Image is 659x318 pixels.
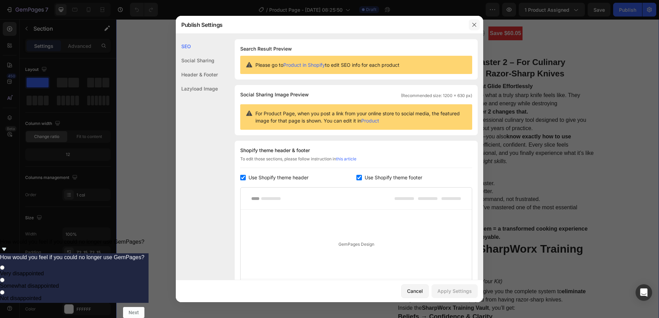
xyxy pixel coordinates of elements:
div: $250.00 [333,6,369,22]
p: And the pride of knowing you’ve mastered one of the most essential culinary skills. [296,184,478,200]
div: SEO [176,39,218,53]
span: Use Shopify theme header [249,173,308,182]
span: (Recommended size: 1200 x 630 px) [401,93,472,99]
p: A kitchen where you feel in command, not frustrated. [296,176,478,184]
p: The result? [282,147,310,153]
span: It’s not just a sharpener—it’s a professional culinary tool designed to give you razor-sharp kniv... [282,98,470,112]
div: GemPages Design [241,210,472,279]
img: SharpWorx Master 2 - SharpWorx [115,188,160,233]
pre: Save $60.05 [372,7,406,21]
p: Inside the , you’ll get: [282,286,399,291]
strong: Sharp knives + the skill to use them = a transformed cooking experience that makes every meal mor... [282,206,472,221]
a: this article [336,156,356,161]
button: Cancel [401,284,429,298]
div: Lazyload Image [176,82,218,96]
span: For Product Page, when you post a link from your online store to social media, the featured image... [255,110,467,124]
strong: Beliefs → Confidence & Clarity [282,294,376,301]
div: Apply Settings [437,287,472,295]
div: Cancel [407,287,423,295]
h1: Search Result Preview [240,45,472,53]
strong: Cook Like a Pro With Blades That Glide Effortlessly [282,64,417,70]
strong: SharpWorx Training Vault [306,286,373,291]
button: Apply Settings [432,284,478,298]
div: Social Sharing [176,53,218,67]
h1: 🎁 Bonus: The SharpWorx Training Vault [282,223,467,251]
em: cook with the right tools and the right skills. [286,139,391,145]
div: Publish Settings [176,16,465,34]
span: Most home chefs never experience what a truly sharp knife feels like. They wrestle with dull edge... [282,73,464,95]
strong: 🔪 The SharpWorx Master 2 – For Culinary Experts Who Demand Razor-Sharp Knives [282,38,449,59]
div: To edit those sections, please follow instruction in [240,156,472,168]
div: Shopify theme header & footer [240,146,472,155]
p: Food that looks and tastes better. [296,168,478,176]
a: Product in Shopify [283,62,325,68]
a: Product [361,118,379,124]
div: Open Intercom Messenger [636,284,652,301]
img: SharpWorx Master 2 - SharpWorx [166,137,211,182]
div: Header & Footer [176,67,218,82]
p: Dinners that come together faster. [296,160,478,168]
img: SharpWorx Master 2 - SharpWorx [115,137,160,182]
span: Please go to to edit SEO info for each product [255,61,399,68]
img: SharpWorx Master 2 - SharpWorx [166,188,211,233]
div: $189.95 [282,6,331,23]
em: ($297 Value – Included Free With Your Kit) [282,259,386,265]
img: SharpWorx Master 2 - SharpWorx [65,188,110,233]
img: SharpWorx Master 2 - SharpWorx [216,137,261,182]
strong: The SharpWorx Master 2 changes that. [310,89,412,95]
span: Use Shopify theme footer [365,173,422,182]
p: We don’t just hand you a tool—we give you the complete system to that’s ever kept you from having... [282,269,470,283]
p: But it doesn’t stop at sharp knives—you also You cut like a chef: precise, efficient, confident. ... [282,114,478,145]
strong: know exactly how to use them. [282,114,455,128]
span: Social Sharing Image Preview [240,91,309,99]
strong: eliminate every obstacle [282,269,470,283]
